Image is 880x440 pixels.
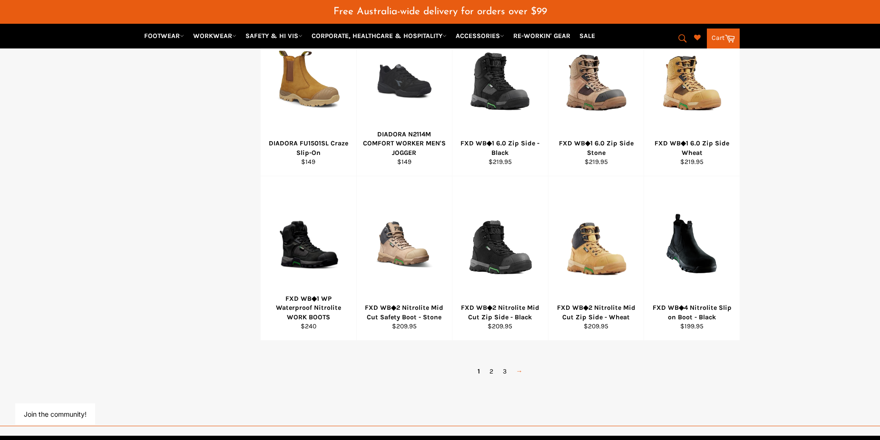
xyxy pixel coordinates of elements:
a: DIADORA FU1501SL Craze Slip-On - Workin' Gear DIADORA FU1501SL Craze Slip-On $149 [260,12,356,176]
div: DIADORA FU1501SL Craze Slip-On [267,139,351,157]
div: FXD WB◆1 6.0 Zip Side Stone [554,139,638,157]
img: Workin Gear WB4 [656,208,728,280]
a: FXD WB◆1 6.0 Zip Side Black - Workin' Gear FXD WB◆1 6.0 Zip Side - Black $219.95 [452,12,548,176]
img: FXD WB◆2 Nitrolite Mid Cut Safety Boot - Stone - Workin' Gear [369,208,440,280]
img: FXD WB◆1 6.0 Zip Side Black - Workin' Gear [464,43,536,116]
a: DIADORA N2114M COMFORT WORKER MEN'S JOGGER - Workin' Gear DIADORA N2114M COMFORT WORKER MEN'S JOG... [356,12,452,176]
div: FXD WB◆2 Nitrolite Mid Cut Safety Boot - Stone [362,303,446,322]
span: Free Australia-wide delivery for orders over $99 [333,7,547,17]
a: WORKWEAR [189,28,240,44]
a: Workin Gear WB4 FXD WB◆4 Nitrolite Slip on Boot - Black $199.95 [644,176,740,341]
img: FXD WB◆1WP Waterproof Nitrolite WORK BOOTS - Workin' Gear [273,215,344,273]
a: RE-WORKIN' GEAR [509,28,574,44]
div: FXD WB◆1 WP Waterproof Nitrolite WORK BOOTS [267,294,351,322]
img: FXD WB◆1 6.0 Zip Side Wheat - Workin' Gear [656,43,728,116]
div: $219.95 [554,157,638,166]
a: CORPORATE, HEALTHCARE & HOSPITALITY [308,28,450,44]
a: FXD WB◆1 6.0 Zip Side Stone - Workin' Gear FXD WB◆1 6.0 Zip Side Stone $219.95 [548,12,644,176]
div: FXD WB◆2 Nitrolite Mid Cut Zip Side - Wheat [554,303,638,322]
a: ACCESSORIES [452,28,508,44]
div: $240 [267,322,351,331]
a: FXD WB◆1WP Waterproof Nitrolite WORK BOOTS - Workin' Gear FXD WB◆1 WP Waterproof Nitrolite WORK B... [260,176,356,341]
a: → [511,364,528,378]
div: $209.95 [362,322,446,331]
img: DIADORA N2114M COMFORT WORKER MEN'S JOGGER - Workin' Gear [369,44,440,115]
a: FXD WB◆1 6.0 Zip Side Wheat - Workin' Gear FXD WB◆1 6.0 Zip Side Wheat $219.95 [644,12,740,176]
a: SALE [576,28,599,44]
a: FOOTWEAR [140,28,188,44]
div: FXD WB◆1 6.0 Zip Side Wheat [650,139,734,157]
img: DIADORA FU1501SL Craze Slip-On - Workin' Gear [273,44,344,115]
a: FXD WB◆2 4.5 Zip Side Black - Workin' Gear FXD WB◆2 Nitrolite Mid Cut Zip Side - Black $209.95 [452,176,548,341]
span: 1 [473,364,485,378]
img: FXD WB◆1 6.0 Zip Side Stone - Workin' Gear [560,43,632,116]
div: $209.95 [459,322,542,331]
div: FXD WB◆2 Nitrolite Mid Cut Zip Side - Black [459,303,542,322]
div: $219.95 [650,157,734,166]
a: SAFETY & HI VIS [242,28,306,44]
a: FXD WB◆2 Nitrolite Mid Cut Safety Boot - Stone - Workin' Gear FXD WB◆2 Nitrolite Mid Cut Safety B... [356,176,452,341]
div: $209.95 [554,322,638,331]
img: FXD WB◆2 4.5 Zip Side Black - Workin' Gear [464,207,536,281]
div: $149 [267,157,351,166]
img: FXD WB◆2 4.5 Zip Side Wheat Safety Boots - Workin' Gear [560,207,632,281]
div: FXD WB◆1 6.0 Zip Side - Black [459,139,542,157]
div: $199.95 [650,322,734,331]
a: Cart [707,29,740,48]
button: Join the community! [24,410,87,418]
div: FXD WB◆4 Nitrolite Slip on Boot - Black [650,303,734,322]
div: DIADORA N2114M COMFORT WORKER MEN'S JOGGER [362,130,446,157]
div: $219.95 [459,157,542,166]
a: 2 [485,364,498,378]
a: FXD WB◆2 4.5 Zip Side Wheat Safety Boots - Workin' Gear FXD WB◆2 Nitrolite Mid Cut Zip Side - Whe... [548,176,644,341]
a: 3 [498,364,511,378]
div: $149 [362,157,446,166]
